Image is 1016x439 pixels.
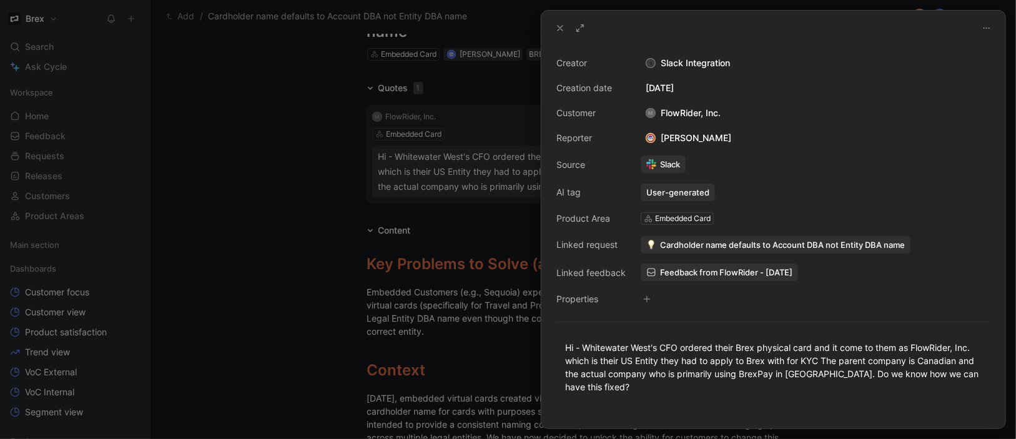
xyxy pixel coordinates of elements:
[556,185,626,200] div: AI tag
[641,264,798,281] a: Feedback from FlowRider - [DATE]
[647,59,655,67] div: S
[647,134,655,142] img: avatar
[641,131,736,146] div: [PERSON_NAME]
[556,211,626,226] div: Product Area
[655,212,711,225] div: Embedded Card
[556,237,626,252] div: Linked request
[646,240,656,250] img: 💡
[646,187,709,198] div: User-generated
[556,56,626,71] div: Creator
[565,341,982,393] div: Hi - Whitewater West's CFO ordered their Brex physical card and it come to them as FlowRider, Inc...
[646,108,656,118] div: M
[556,292,626,307] div: Properties
[556,157,626,172] div: Source
[556,106,626,121] div: Customer
[660,267,792,278] span: Feedback from FlowRider - [DATE]
[641,56,990,71] div: Slack Integration
[556,81,626,96] div: Creation date
[641,155,686,173] a: Slack
[660,239,905,250] span: Cardholder name defaults to Account DBA not Entity DBA name
[641,106,726,121] div: FlowRider, Inc.
[556,131,626,146] div: Reporter
[641,236,910,254] button: 💡Cardholder name defaults to Account DBA not Entity DBA name
[556,265,626,280] div: Linked feedback
[641,81,990,96] div: [DATE]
